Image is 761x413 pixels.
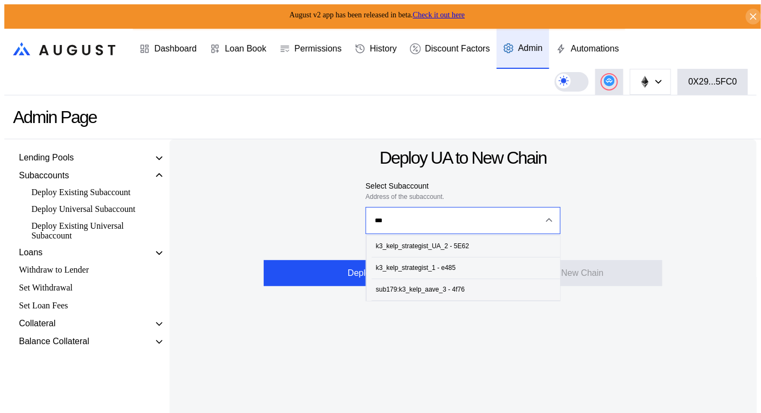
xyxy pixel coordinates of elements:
div: Deploy Existing Universal Subaccount [26,220,149,242]
div: Select Subaccount [366,181,561,191]
span: August v2 app has been released in beta. [290,11,465,19]
div: sub179:k3_kelp_aave_3 - 4f76 [376,286,465,293]
button: Whitelist New Chain [467,260,662,286]
div: Set Loan Fees [15,298,166,313]
button: 0X29...5FC0 [678,69,748,95]
a: History [348,29,404,69]
div: Loans [19,248,43,257]
div: Deploy Universal Subaccount [26,203,149,216]
div: Permissions [295,44,342,54]
div: Loan Book [225,44,266,54]
div: k3_kelp_strategist_UA_2 - 5E62 [376,242,469,250]
div: Deploy Existing Subaccount [26,186,149,199]
a: Loan Book [203,29,273,69]
a: Discount Factors [404,29,497,69]
div: Lending Pools [19,153,74,163]
img: chain logo [639,76,651,88]
div: Set Withdrawal [15,280,166,295]
div: Collateral [19,319,56,328]
button: sub179:k3_kelp_aave_3 - 4f76 [367,279,560,301]
a: Check it out here [413,11,465,19]
div: 0X29...5FC0 [688,77,737,87]
a: Permissions [273,29,348,69]
a: Dashboard [133,29,203,69]
button: Deploy [264,260,459,286]
button: k3_kelp_strategist_1 - e485 [367,257,560,279]
div: Subaccounts [19,171,69,180]
div: Deploy UA to New Chain [380,148,547,168]
div: Balance Collateral [19,337,89,346]
button: chain logo [630,69,671,95]
div: Withdraw to Lender [15,262,166,278]
button: k3_kelp_strategist_UA_2 - 5E62 [367,236,560,257]
a: Admin [497,29,549,69]
div: Admin [518,43,543,53]
div: Address of the subaccount. [366,193,561,201]
div: Dashboard [154,44,197,54]
div: Admin Page [13,107,96,127]
div: Automations [571,44,619,54]
div: k3_kelp_strategist_1 - e485 [376,264,456,272]
div: Discount Factors [425,44,490,54]
a: Automations [549,29,626,69]
div: History [370,44,397,54]
button: Close menu [366,207,561,234]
